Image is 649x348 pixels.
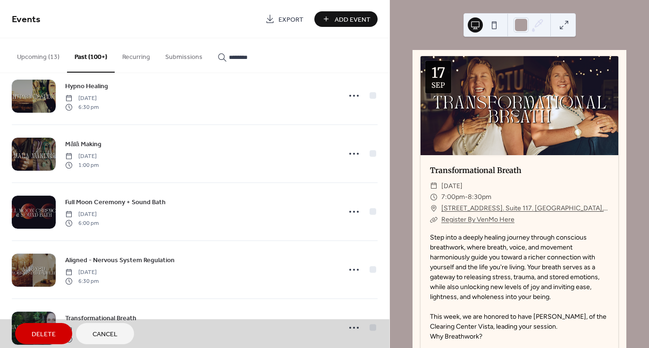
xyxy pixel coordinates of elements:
[430,191,438,203] div: ​
[67,38,115,73] button: Past (100+)
[430,203,438,214] div: ​
[258,11,311,27] a: Export
[431,82,445,89] div: Sep
[431,66,445,80] div: 17
[314,11,378,27] button: Add Event
[158,38,210,72] button: Submissions
[93,330,118,340] span: Cancel
[335,15,371,25] span: Add Event
[278,15,303,25] span: Export
[430,214,438,225] div: ​
[15,323,72,344] button: Delete
[441,215,514,224] a: Register By VenMo Here
[76,323,134,344] button: Cancel
[430,166,522,175] a: Transformational Breath
[468,191,491,203] span: 8:30pm
[441,181,463,192] span: [DATE]
[430,181,438,192] div: ​
[115,38,158,72] button: Recurring
[441,191,465,203] span: 7:00pm
[32,330,56,340] span: Delete
[465,191,468,203] span: -
[441,203,609,214] a: [STREET_ADDRESS]. Suite 117. [GEOGRAPHIC_DATA], [GEOGRAPHIC_DATA]
[9,38,67,72] button: Upcoming (13)
[12,10,41,29] span: Events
